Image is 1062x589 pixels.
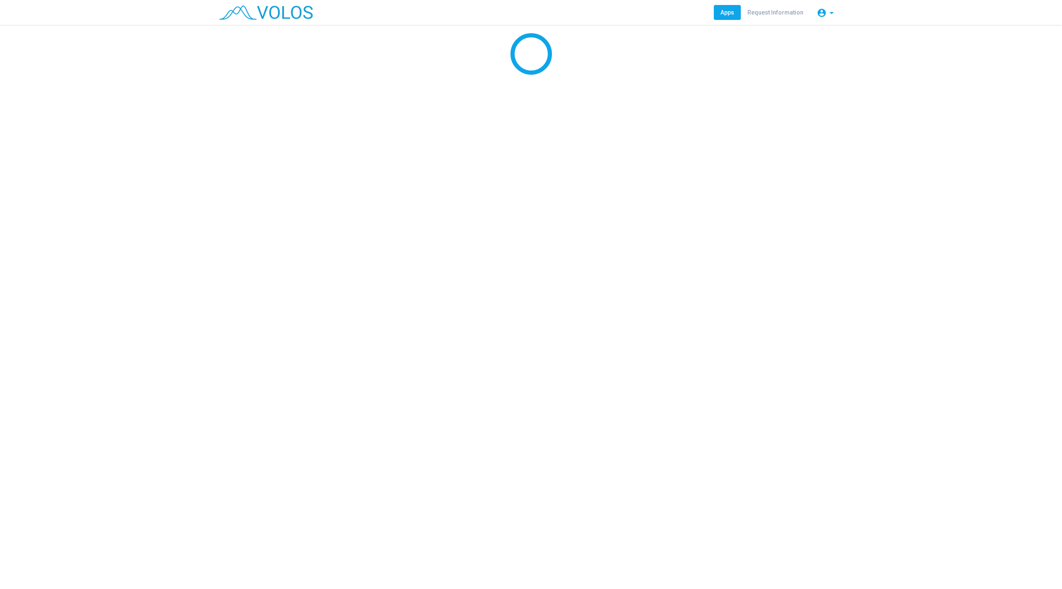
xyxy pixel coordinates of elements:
[720,9,734,16] span: Apps
[827,8,837,18] mat-icon: arrow_drop_down
[741,5,810,20] a: Request Information
[747,9,803,16] span: Request Information
[714,5,741,20] a: Apps
[817,8,827,18] mat-icon: account_circle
